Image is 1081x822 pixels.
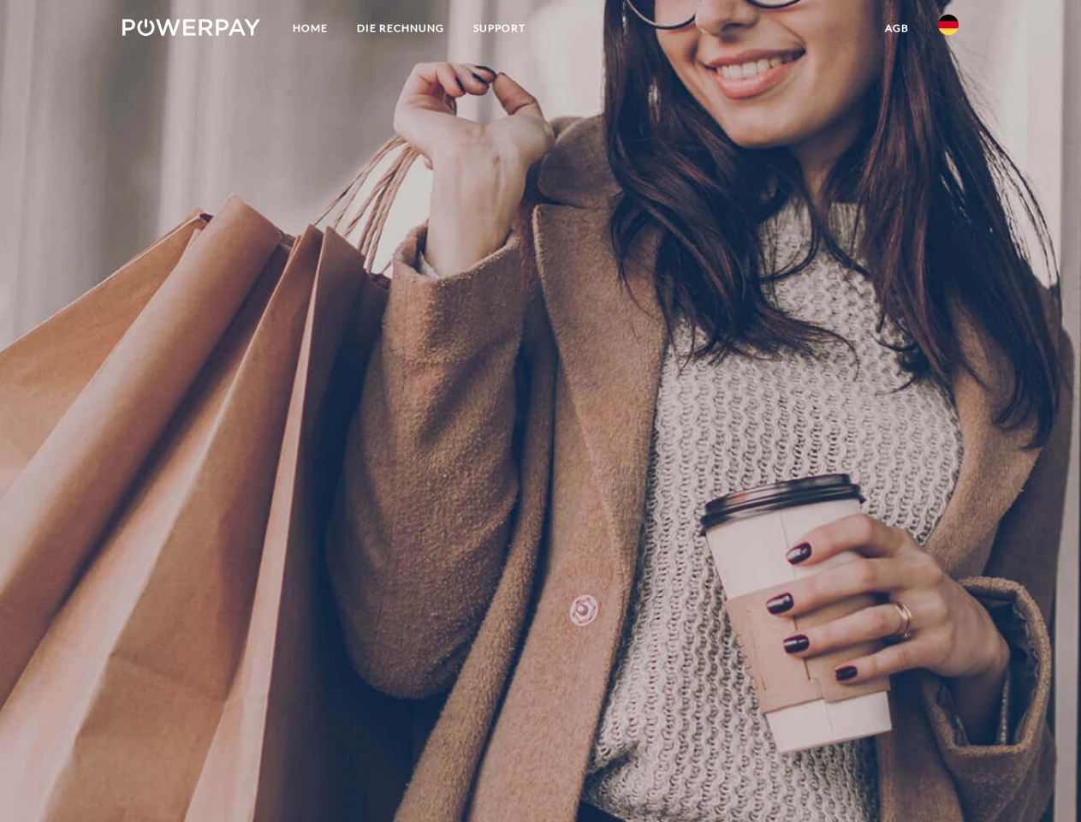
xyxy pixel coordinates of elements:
[342,13,459,44] a: DIE RECHNUNG
[938,15,959,35] img: de
[122,19,260,36] img: logo-powerpay-white.svg
[459,13,540,44] a: SUPPORT
[278,13,342,44] a: Home
[870,13,924,44] a: agb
